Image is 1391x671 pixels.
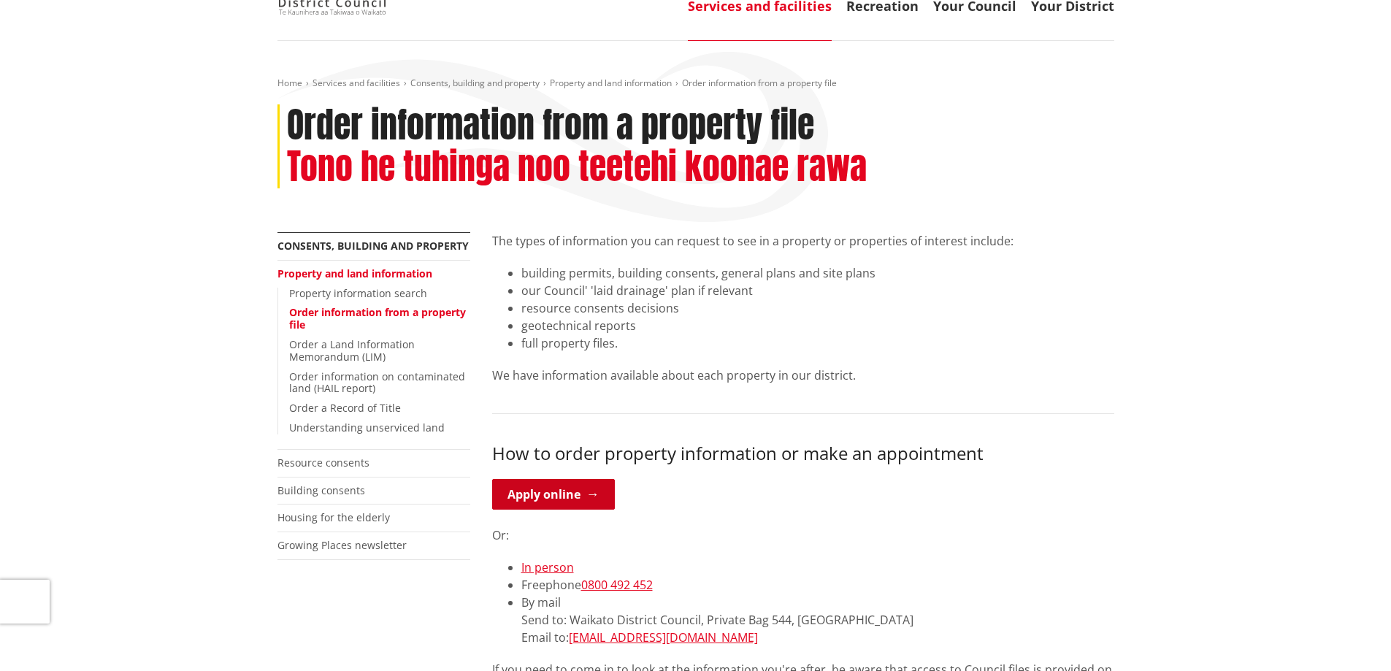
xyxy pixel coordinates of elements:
[289,286,427,300] a: Property information search
[521,317,1114,334] li: geotechnical reports
[410,77,540,89] a: Consents, building and property
[287,104,814,147] h1: Order information from a property file
[521,264,1114,282] li: building permits, building consents, general plans and site plans
[277,77,1114,90] nav: breadcrumb
[289,305,466,331] a: Order information from a property file
[521,299,1114,317] li: resource consents decisions
[313,77,400,89] a: Services and facilities
[521,594,1114,646] li: By mail Send to: Waikato District Council, Private Bag 544, [GEOGRAPHIC_DATA] Email to:
[289,421,445,434] a: Understanding unserviced land
[550,77,672,89] a: Property and land information
[277,456,369,469] a: Resource consents
[277,538,407,552] a: Growing Places newsletter
[682,77,837,89] span: Order information from a property file
[277,483,365,497] a: Building consents
[277,510,390,524] a: Housing for the elderly
[492,367,1114,384] p: We have information available about each property in our district.
[521,576,1114,594] li: Freephone
[1324,610,1376,662] iframe: Messenger Launcher
[289,337,415,364] a: Order a Land Information Memorandum (LIM)
[569,629,758,645] a: [EMAIL_ADDRESS][DOMAIN_NAME]
[277,77,302,89] a: Home
[492,526,1114,544] p: Or:
[521,559,574,575] a: In person
[277,239,469,253] a: Consents, building and property
[289,369,465,396] a: Order information on contaminated land (HAIL report)
[492,232,1114,250] p: The types of information you can request to see in a property or properties of interest include:
[287,146,867,188] h2: Tono he tuhinga noo teetehi koonae rawa
[277,267,432,280] a: Property and land information
[521,334,1114,352] li: full property files.
[289,401,401,415] a: Order a Record of Title
[492,443,1114,464] h3: How to order property information or make an appointment
[492,479,615,510] a: Apply online
[581,577,653,593] a: 0800 492 452
[521,282,1114,299] li: our Council' 'laid drainage' plan if relevant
